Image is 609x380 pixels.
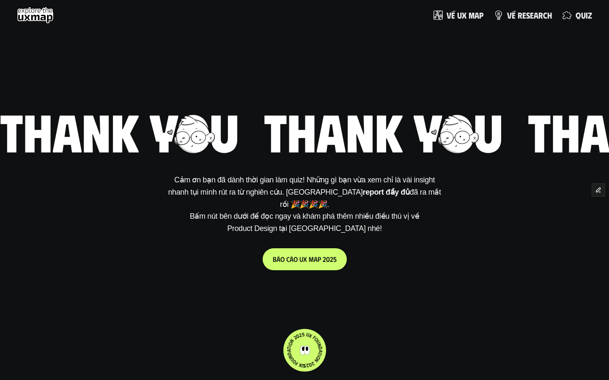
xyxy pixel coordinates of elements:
p: Cảm ơn bạn đã dành thời gian làm quiz! Những gì bạn vừa xem chỉ là vài insight nhanh tụi mình rút... [167,174,442,235]
span: m [469,11,475,20]
button: Edit Framer Content [592,184,605,196]
span: q [576,11,581,20]
strong: report đầy đủ [362,188,409,196]
span: a [534,11,538,20]
span: r [538,11,543,20]
span: e [530,11,534,20]
textpath: UX FOUNDATION 2025 UX FOUNDATION 2025 [285,331,324,370]
span: s [526,11,530,20]
span: c [543,11,547,20]
span: z [588,11,592,20]
span: v [507,11,512,20]
span: r [518,11,522,20]
span: ề [451,11,455,20]
span: a [475,11,479,20]
span: p [479,11,483,20]
a: quiz [562,7,592,24]
a: báocáouxmap2025 [263,248,347,270]
span: x [462,11,466,20]
span: e [522,11,526,20]
span: i [586,11,588,20]
span: V [447,11,451,20]
a: vềresearch [494,7,552,24]
span: u [457,11,462,20]
span: h [547,11,552,20]
a: Vềuxmap [433,7,483,24]
span: ề [512,11,516,20]
span: u [581,11,586,20]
